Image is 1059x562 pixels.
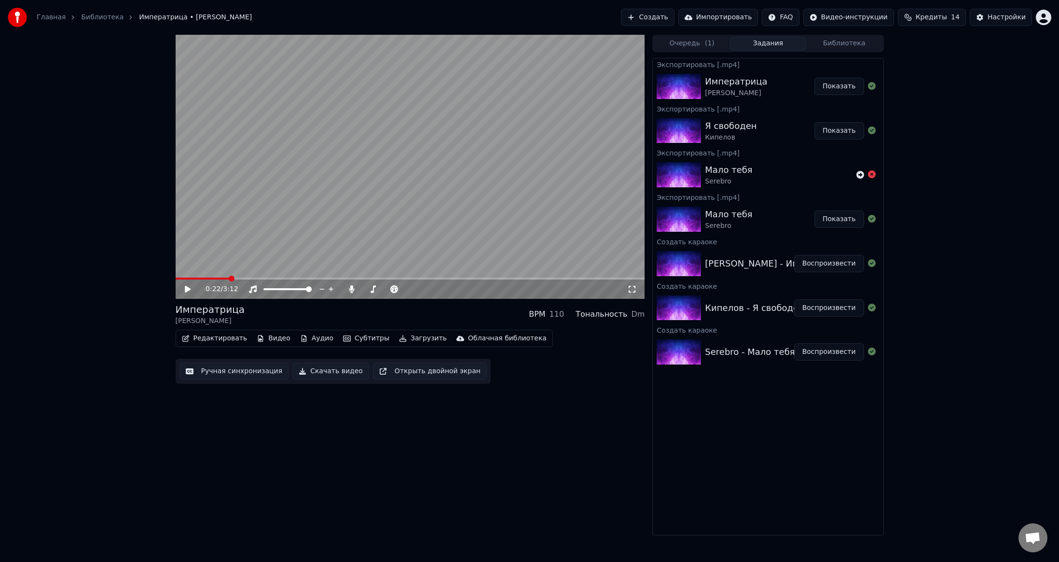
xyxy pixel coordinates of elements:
[898,9,966,26] button: Кредиты14
[373,363,487,380] button: Открыть двойной экран
[705,39,715,48] span: ( 1 )
[794,343,864,361] button: Воспроизвести
[653,236,883,247] div: Создать караоке
[206,284,229,294] div: /
[806,37,882,51] button: Библиотека
[223,284,238,294] span: 3:12
[37,13,66,22] a: Главная
[653,103,883,114] div: Экспортировать [.mp4]
[705,257,848,270] div: [PERSON_NAME] - Императрица
[395,332,451,345] button: Загрузить
[296,332,337,345] button: Аудио
[653,147,883,158] div: Экспортировать [.mp4]
[951,13,960,22] span: 14
[762,9,799,26] button: FAQ
[705,345,795,359] div: Serebro - Мало тебя
[631,309,645,320] div: Dm
[550,309,564,320] div: 110
[468,334,547,343] div: Облачная библиотека
[206,284,220,294] span: 0:22
[678,9,758,26] button: Импортировать
[988,13,1026,22] div: Настройки
[653,58,883,70] div: Экспортировать [.mp4]
[8,8,27,27] img: youka
[621,9,674,26] button: Создать
[803,9,894,26] button: Видео-инструкции
[705,119,756,133] div: Я свободен
[653,191,883,203] div: Экспортировать [.mp4]
[705,221,752,231] div: Serebro
[139,13,252,22] span: Императрица • [PERSON_NAME]
[916,13,947,22] span: Кредиты
[705,208,752,221] div: Мало тебя
[176,316,245,326] div: [PERSON_NAME]
[653,324,883,336] div: Создать караоке
[653,280,883,292] div: Создать караоке
[814,122,864,140] button: Показать
[292,363,369,380] button: Скачать видео
[705,133,756,142] div: Кипелов
[705,163,752,177] div: Мало тебя
[705,301,804,315] div: Кипелов - Я свободен
[179,363,289,380] button: Ручная синхронизация
[178,332,251,345] button: Редактировать
[730,37,806,51] button: Задания
[705,177,752,186] div: Serebro
[794,255,864,272] button: Воспроизвести
[81,13,124,22] a: Библиотека
[1018,523,1047,552] div: Открытый чат
[37,13,252,22] nav: breadcrumb
[970,9,1032,26] button: Настройки
[253,332,294,345] button: Видео
[705,88,767,98] div: [PERSON_NAME]
[705,75,767,88] div: Императрица
[814,211,864,228] button: Показать
[176,303,245,316] div: Императрица
[576,309,627,320] div: Тональность
[794,299,864,317] button: Воспроизвести
[814,78,864,95] button: Показать
[529,309,545,320] div: BPM
[654,37,730,51] button: Очередь
[339,332,393,345] button: Субтитры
